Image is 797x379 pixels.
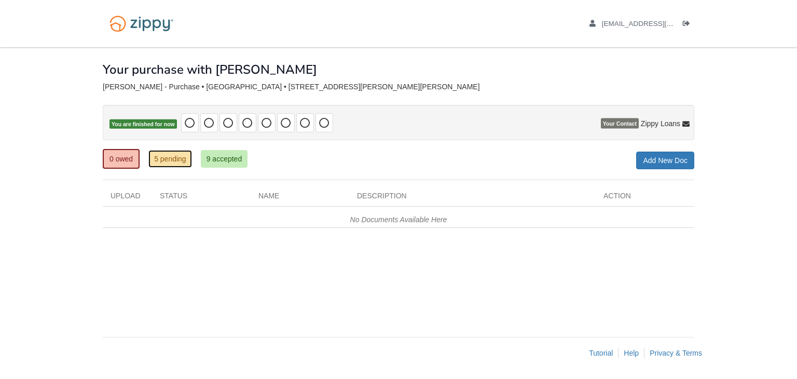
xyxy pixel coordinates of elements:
a: 5 pending [148,150,192,168]
a: Tutorial [589,349,613,357]
a: edit profile [589,20,721,30]
a: 9 accepted [201,150,248,168]
a: Help [624,349,639,357]
span: shawngraham25@gmail.com [602,20,721,28]
div: Upload [103,191,152,206]
div: [PERSON_NAME] - Purchase • [GEOGRAPHIC_DATA] • [STREET_ADDRESS][PERSON_NAME][PERSON_NAME] [103,83,694,91]
img: Logo [103,10,180,37]
a: Privacy & Terms [650,349,702,357]
div: Action [596,191,694,206]
em: No Documents Available Here [350,215,447,224]
div: Status [152,191,251,206]
div: Description [349,191,596,206]
span: Zippy Loans [641,118,680,129]
div: Name [251,191,349,206]
a: Add New Doc [636,152,694,169]
a: 0 owed [103,149,140,169]
span: Your Contact [601,118,639,129]
span: You are finished for now [109,119,177,129]
h1: Your purchase with [PERSON_NAME] [103,63,317,76]
a: Log out [683,20,694,30]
